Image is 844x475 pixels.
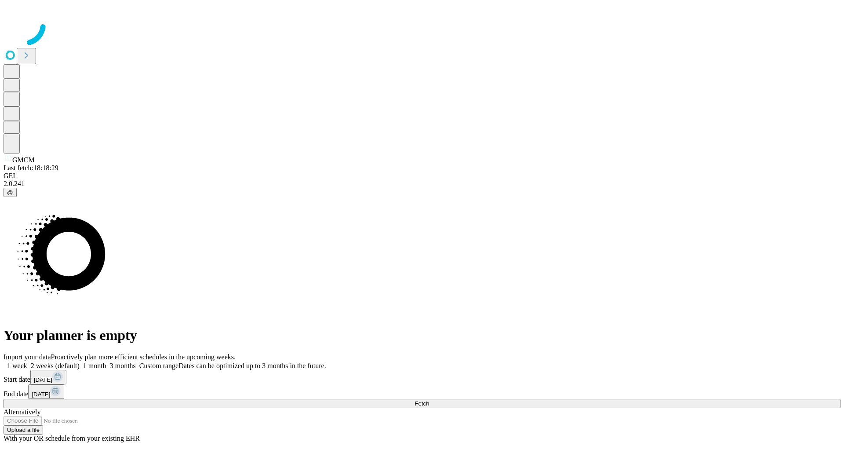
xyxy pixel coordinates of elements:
[30,370,66,384] button: [DATE]
[4,353,51,361] span: Import your data
[28,384,64,399] button: [DATE]
[110,362,136,369] span: 3 months
[178,362,326,369] span: Dates can be optimized up to 3 months in the future.
[139,362,178,369] span: Custom range
[7,362,27,369] span: 1 week
[4,384,840,399] div: End date
[32,391,50,398] span: [DATE]
[34,376,52,383] span: [DATE]
[51,353,236,361] span: Proactively plan more efficient schedules in the upcoming weeks.
[4,435,140,442] span: With your OR schedule from your existing EHR
[4,164,58,172] span: Last fetch: 18:18:29
[4,188,17,197] button: @
[83,362,106,369] span: 1 month
[4,180,840,188] div: 2.0.241
[4,370,840,384] div: Start date
[4,425,43,435] button: Upload a file
[4,399,840,408] button: Fetch
[7,189,13,196] span: @
[4,327,840,343] h1: Your planner is empty
[4,172,840,180] div: GEI
[31,362,80,369] span: 2 weeks (default)
[415,400,429,407] span: Fetch
[4,408,40,416] span: Alternatively
[12,156,35,164] span: GMCM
